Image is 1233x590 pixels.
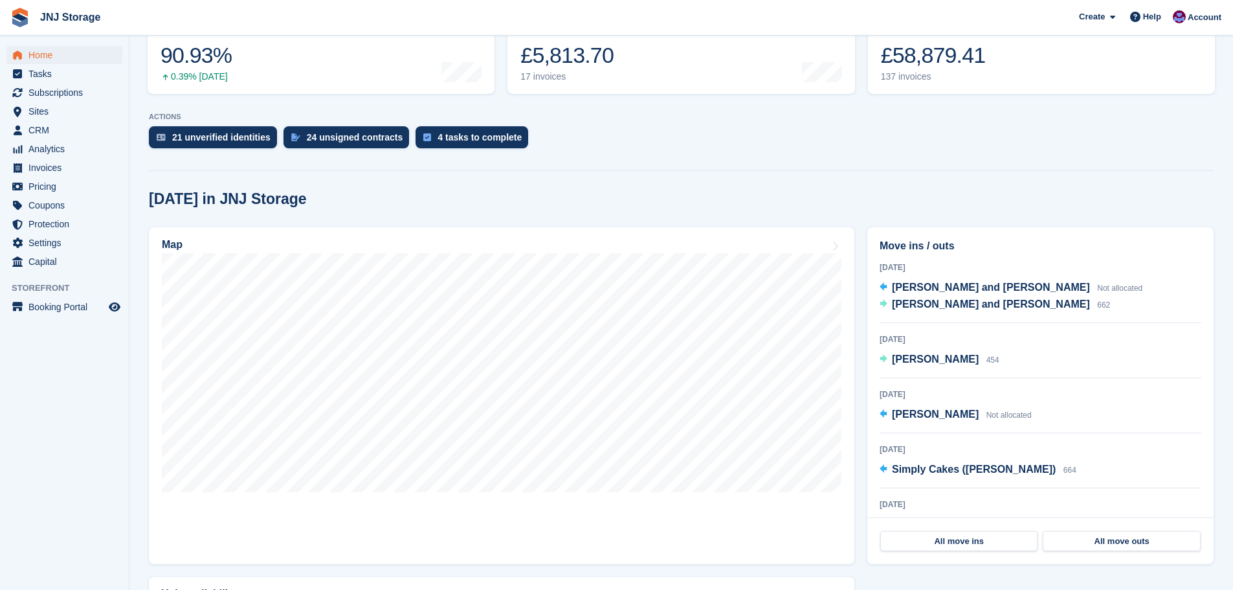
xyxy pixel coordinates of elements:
[1143,10,1161,23] span: Help
[157,133,166,141] img: verify_identity-adf6edd0f0f0b5bbfe63781bf79b02c33cf7c696d77639b501bdc392416b5a36.svg
[881,71,986,82] div: 137 invoices
[283,126,416,155] a: 24 unsigned contracts
[880,297,1110,313] a: [PERSON_NAME] and [PERSON_NAME] 662
[880,407,1032,424] a: [PERSON_NAME] Not allocated
[520,42,617,69] div: £5,813.70
[28,46,106,64] span: Home
[6,140,122,158] a: menu
[892,354,979,365] span: [PERSON_NAME]
[291,133,300,141] img: contract_signature_icon-13c848040528278c33f63329250d36e43548de30e8caae1d1a13099fd9432cc5.svg
[880,262,1201,273] div: [DATE]
[28,102,106,120] span: Sites
[1188,11,1221,24] span: Account
[107,299,122,315] a: Preview store
[149,227,854,564] a: Map
[28,234,106,252] span: Settings
[35,6,106,28] a: JNJ Storage
[986,356,999,365] span: 454
[28,177,106,196] span: Pricing
[1173,10,1186,23] img: Jonathan Scrase
[10,8,30,27] img: stora-icon-8386f47178a22dfd0bd8f6a31ec36ba5ce8667c1dd55bd0f319d3a0aa187defe.svg
[28,84,106,102] span: Subscriptions
[28,140,106,158] span: Analytics
[880,280,1142,297] a: [PERSON_NAME] and [PERSON_NAME] Not allocated
[6,102,122,120] a: menu
[6,215,122,233] a: menu
[6,177,122,196] a: menu
[880,334,1201,345] div: [DATE]
[28,215,106,233] span: Protection
[28,65,106,83] span: Tasks
[28,121,106,139] span: CRM
[892,282,1090,293] span: [PERSON_NAME] and [PERSON_NAME]
[148,12,494,94] a: Occupancy 90.93% 0.39% [DATE]
[880,238,1201,254] h2: Move ins / outs
[1043,531,1200,552] a: All move outs
[868,12,1215,94] a: Awaiting payment £58,879.41 137 invoices
[438,132,522,142] div: 4 tasks to complete
[161,42,232,69] div: 90.93%
[880,352,999,369] a: [PERSON_NAME] 454
[892,299,1090,310] span: [PERSON_NAME] and [PERSON_NAME]
[28,298,106,316] span: Booking Portal
[880,389,1201,400] div: [DATE]
[881,42,986,69] div: £58,879.41
[892,464,1056,475] span: Simply Cakes ([PERSON_NAME])
[6,65,122,83] a: menu
[6,84,122,102] a: menu
[6,234,122,252] a: menu
[880,462,1076,479] a: Simply Cakes ([PERSON_NAME]) 664
[28,253,106,271] span: Capital
[1097,284,1142,293] span: Not allocated
[892,409,979,420] span: [PERSON_NAME]
[12,282,129,295] span: Storefront
[307,132,403,142] div: 24 unsigned contracts
[416,126,535,155] a: 4 tasks to complete
[28,196,106,214] span: Coupons
[1097,301,1110,310] span: 662
[6,253,122,271] a: menu
[6,121,122,139] a: menu
[162,239,183,251] h2: Map
[6,46,122,64] a: menu
[6,298,122,316] a: menu
[986,411,1032,420] span: Not allocated
[1063,466,1076,475] span: 664
[1079,10,1105,23] span: Create
[880,531,1038,552] a: All move ins
[507,12,854,94] a: Month-to-date sales £5,813.70 17 invoices
[880,499,1201,510] div: [DATE]
[149,126,283,155] a: 21 unverified identities
[6,196,122,214] a: menu
[172,132,271,142] div: 21 unverified identities
[880,444,1201,455] div: [DATE]
[6,159,122,177] a: menu
[520,71,617,82] div: 17 invoices
[149,190,307,208] h2: [DATE] in JNJ Storage
[423,133,431,141] img: task-75834270c22a3079a89374b754ae025e5fb1db73e45f91037f5363f120a921f8.svg
[28,159,106,177] span: Invoices
[161,71,232,82] div: 0.39% [DATE]
[149,113,1214,121] p: ACTIONS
